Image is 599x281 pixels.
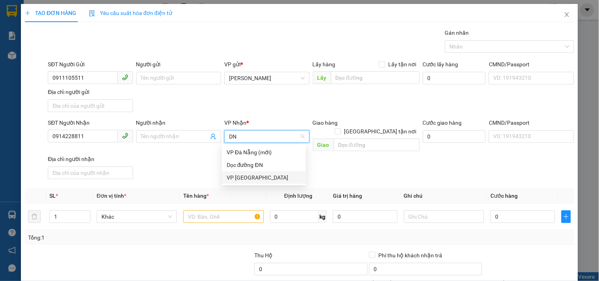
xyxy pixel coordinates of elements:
input: Cước giao hàng [423,130,486,143]
input: Ghi Chú [404,210,484,223]
div: Tổng: 1 [28,233,232,242]
div: SĐT Người Gửi [48,60,133,69]
span: Tên hàng [183,193,209,199]
label: Cước giao hàng [423,120,462,126]
label: Gán nhãn [445,30,469,36]
div: VP gửi [224,60,309,69]
strong: 0901 936 968 [5,35,44,42]
span: Đơn vị tính [97,193,126,199]
input: Dọc đường [334,139,420,151]
input: Dọc đường [331,71,420,84]
div: CMND/Passport [489,118,574,127]
div: VP Đà Nẵng [222,171,306,184]
span: Yêu cầu xuất hóa đơn điện tử [89,10,172,16]
div: VP Đà Nẵng (mới) [222,146,306,159]
strong: 0901 933 179 [74,38,113,46]
span: kg [319,210,327,223]
div: Địa chỉ người gửi [48,88,133,96]
input: Địa chỉ của người gửi [48,99,133,112]
span: Lấy tận nơi [385,60,420,69]
div: Người gửi [136,60,221,69]
span: Giao [313,139,334,151]
div: Dọc đường ĐN [222,159,306,171]
div: CMND/Passport [489,60,574,69]
span: Lấy hàng [313,61,336,67]
strong: [PERSON_NAME]: [74,22,124,30]
span: Khác [101,211,172,223]
span: close [564,11,570,18]
span: Cước hàng [490,193,518,199]
div: Dọc đường ĐN [227,161,301,169]
th: Ghi chú [401,188,487,204]
span: phone [122,133,128,139]
strong: 0901 900 568 [74,22,138,37]
span: VP Nhận [224,120,246,126]
input: Địa chỉ của người nhận [48,167,133,179]
div: VP Đà Nẵng (mới) [227,148,301,157]
span: Giao hàng [313,120,338,126]
span: [GEOGRAPHIC_DATA] tận nơi [341,127,420,136]
div: SĐT Người Nhận [48,118,133,127]
span: user-add [210,133,216,140]
span: ĐỨC ĐẠT GIA LAI [34,7,111,19]
div: VP [GEOGRAPHIC_DATA] [227,173,301,182]
label: Cước lấy hàng [423,61,458,67]
span: [PERSON_NAME] [42,52,115,63]
span: plus [562,214,571,220]
span: Giá trị hàng [333,193,362,199]
button: plus [561,210,571,223]
span: Phí thu hộ khách nhận trả [376,251,446,260]
input: 0 [333,210,398,223]
span: TẠO ĐƠN HÀNG [25,10,76,16]
span: plus [25,10,30,16]
span: Phan Đình Phùng [229,72,304,84]
strong: 0931 600 979 [29,26,68,34]
button: Close [556,4,578,26]
span: VP GỬI: [5,52,39,63]
img: icon [89,10,95,17]
input: Cước lấy hàng [423,72,486,84]
span: Định lượng [284,193,312,199]
span: SL [49,193,56,199]
span: Lấy [313,71,331,84]
strong: Sài Gòn: [5,26,29,34]
span: phone [122,74,128,81]
div: Người nhận [136,118,221,127]
button: delete [28,210,41,223]
div: Địa chỉ người nhận [48,155,133,163]
input: VD: Bàn, Ghế [183,210,263,223]
span: Thu Hộ [254,252,272,259]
